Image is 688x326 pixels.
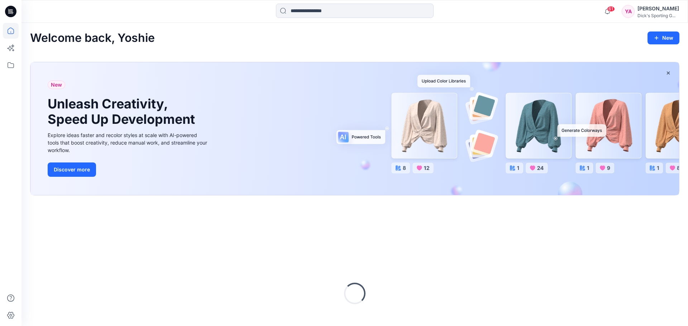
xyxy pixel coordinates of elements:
button: Discover more [48,162,96,177]
div: Dick's Sporting G... [637,13,679,18]
span: 61 [607,6,615,12]
button: New [648,31,679,44]
div: [PERSON_NAME] [637,4,679,13]
div: Explore ideas faster and recolor styles at scale with AI-powered tools that boost creativity, red... [48,131,209,154]
h2: Welcome back, Yoshie [30,31,155,45]
h1: Unleash Creativity, Speed Up Development [48,96,198,127]
span: New [51,81,62,89]
div: YA [622,5,635,18]
a: Discover more [48,162,209,177]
